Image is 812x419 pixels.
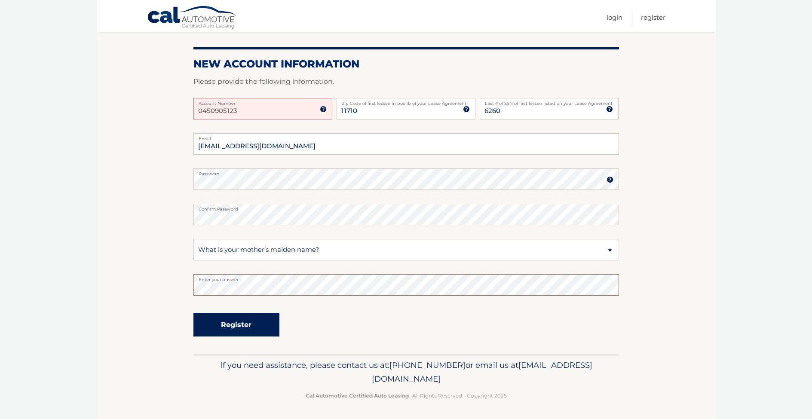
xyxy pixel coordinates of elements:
[193,133,619,155] input: Email
[480,98,619,119] input: SSN or EIN (last 4 digits only)
[389,360,466,370] span: [PHONE_NUMBER]
[193,133,619,140] label: Email
[193,204,619,211] label: Confirm Password
[372,360,592,384] span: [EMAIL_ADDRESS][DOMAIN_NAME]
[193,98,332,119] input: Account Number
[306,392,409,399] strong: Cal Automotive Certified Auto Leasing
[606,106,613,113] img: tooltip.svg
[193,313,279,336] button: Register
[463,106,470,113] img: tooltip.svg
[147,6,237,31] a: Cal Automotive
[193,58,619,70] h2: New Account Information
[480,98,619,105] label: Last 4 of SSN of first lessee listed on your Lease Agreement
[193,76,619,88] p: Please provide the following information.
[337,98,475,119] input: Zip Code
[607,176,613,183] img: tooltip.svg
[199,358,613,386] p: If you need assistance, please contact us at: or email us at
[199,391,613,400] p: - All Rights Reserved - Copyright 2025
[641,10,665,24] a: Register
[607,10,622,24] a: Login
[320,106,327,113] img: tooltip.svg
[193,274,619,281] label: Enter your answer
[193,168,619,175] label: Password
[337,98,475,105] label: Zip Code of first lessee in box 1b of your Lease Agreement
[193,98,332,105] label: Account Number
